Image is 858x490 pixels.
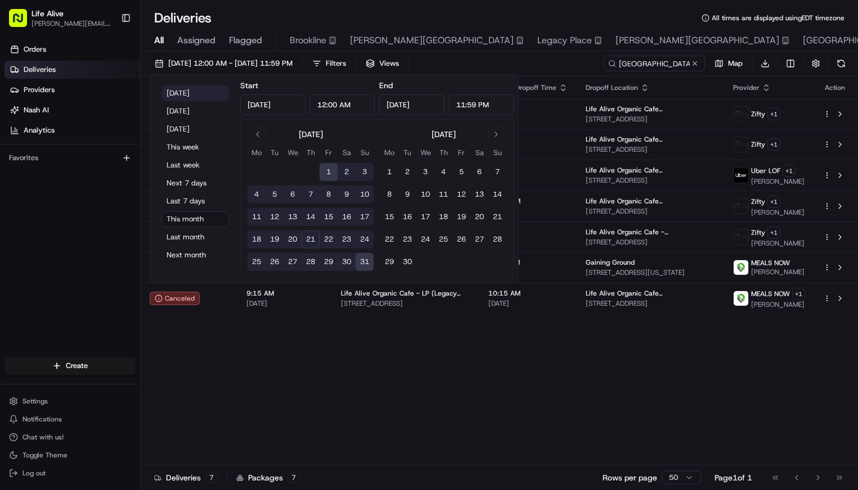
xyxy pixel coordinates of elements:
[380,147,398,158] th: Monday
[24,85,55,95] span: Providers
[284,147,302,158] th: Wednesday
[51,107,185,119] div: Start new chat
[341,289,470,298] span: Life Alive Organic Cafe - LP (Legacy Place)
[356,185,374,203] button: 10
[586,268,715,277] span: [STREET_ADDRESS][US_STATE]
[23,469,46,478] span: Log out
[449,94,514,115] input: Time
[488,105,568,114] span: 6:05 PM
[488,208,506,226] button: 21
[35,205,149,214] span: [PERSON_NAME] [PERSON_NAME]
[751,289,790,298] span: MEALS NOW
[728,58,743,69] span: Map
[586,258,635,267] span: Gaining Ground
[380,230,398,248] button: 22
[470,185,488,203] button: 13
[32,8,64,19] span: Life Alive
[11,11,34,34] img: Nash
[434,230,452,248] button: 25
[452,185,470,203] button: 12
[470,230,488,248] button: 27
[266,147,284,158] th: Tuesday
[320,185,338,203] button: 8
[586,145,715,154] span: [STREET_ADDRESS]
[250,126,266,142] button: Go to previous month
[586,207,715,216] span: [STREET_ADDRESS]
[158,205,181,214] span: [DATE]
[284,185,302,203] button: 6
[751,228,765,237] span: Zifty
[751,177,805,186] span: [PERSON_NAME]
[302,147,320,158] th: Thursday
[586,115,715,124] span: [STREET_ADDRESS]
[751,267,805,276] span: [PERSON_NAME]
[398,163,416,181] button: 2
[767,138,780,151] button: +1
[248,253,266,271] button: 25
[7,247,91,267] a: 📗Knowledge Base
[356,163,374,181] button: 3
[734,199,748,214] img: zifty-logo-trans-sq.png
[488,258,568,267] span: 12:25 PM
[161,103,229,119] button: [DATE]
[380,208,398,226] button: 15
[380,253,398,271] button: 29
[177,34,215,47] span: Assigned
[734,230,748,244] img: zifty-logo-trans-sq.png
[734,260,748,275] img: melas_now_logo.png
[338,147,356,158] th: Saturday
[488,147,506,158] th: Sunday
[302,185,320,203] button: 7
[51,119,155,128] div: We're available if you need us!
[150,56,298,71] button: [DATE] 12:00 AM - [DATE] 11:59 PM
[398,253,416,271] button: 30
[767,226,780,239] button: +1
[161,247,229,263] button: Next month
[5,4,116,31] button: Life Alive[PERSON_NAME][EMAIL_ADDRESS][DOMAIN_NAME]
[320,163,338,181] button: 1
[734,168,748,183] img: uber-new-logo.jpeg
[734,137,748,152] img: zifty-logo-trans-sq.png
[338,163,356,181] button: 2
[79,278,136,287] a: Powered byPylon
[5,101,140,119] a: Nash AI
[452,163,470,181] button: 5
[24,105,49,115] span: Nash AI
[586,83,638,92] span: Dropoff Location
[161,211,229,227] button: This month
[284,230,302,248] button: 20
[5,447,136,463] button: Toggle Theme
[537,34,592,47] span: Legacy Place
[23,251,86,262] span: Knowledge Base
[767,108,780,120] button: +1
[24,107,44,128] img: 1724597045416-56b7ee45-8013-43a0-a6f9-03cb97ddad50
[823,83,847,92] div: Action
[5,357,136,375] button: Create
[5,411,136,427] button: Notifications
[432,129,456,140] div: [DATE]
[398,147,416,158] th: Tuesday
[11,146,75,155] div: Past conversations
[350,34,514,47] span: [PERSON_NAME][GEOGRAPHIC_DATA]
[488,299,568,308] span: [DATE]
[488,207,568,216] span: [DATE]
[586,176,715,185] span: [STREET_ADDRESS]
[32,19,112,28] span: [PERSON_NAME][EMAIL_ADDRESS][DOMAIN_NAME]
[751,140,765,149] span: Zifty
[470,208,488,226] button: 20
[751,258,790,267] span: MEALS NOW
[284,208,302,226] button: 13
[95,174,99,183] span: •
[154,9,212,27] h1: Deliveries
[161,229,229,245] button: Last month
[248,147,266,158] th: Monday
[434,185,452,203] button: 11
[5,393,136,409] button: Settings
[246,289,323,298] span: 9:15 AM
[150,292,200,305] div: Canceled
[338,230,356,248] button: 23
[29,72,186,84] input: Clear
[161,139,229,155] button: This week
[240,94,306,115] input: Date
[23,205,32,214] img: 1736555255976-a54dd68f-1ca7-489b-9aae-adbdc363a1c4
